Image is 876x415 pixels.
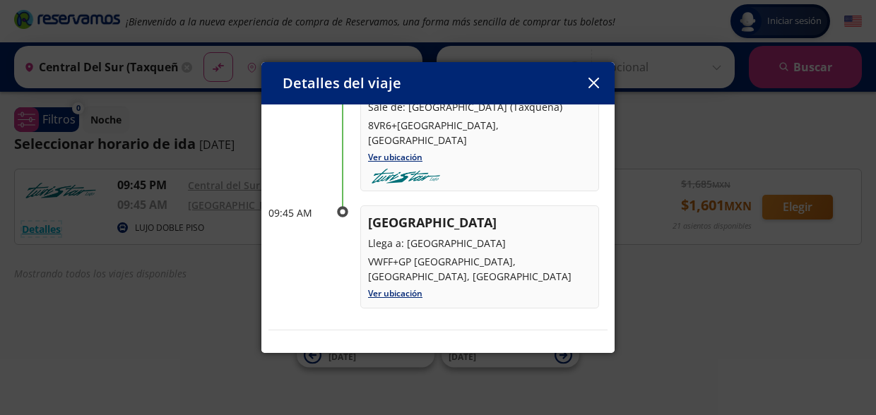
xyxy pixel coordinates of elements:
p: Amenidades y servicios [268,351,608,368]
p: 09:45 AM [268,205,325,220]
a: Ver ubicación [368,151,422,163]
p: Llega a: [GEOGRAPHIC_DATA] [368,236,591,251]
p: Detalles del viaje [283,73,401,94]
p: Sale de: [GEOGRAPHIC_DATA] (Taxqueña) [368,100,591,114]
p: [GEOGRAPHIC_DATA] [368,213,591,232]
img: turistar-lujo.png [368,169,444,184]
p: VWFF+GP [GEOGRAPHIC_DATA], [GEOGRAPHIC_DATA], [GEOGRAPHIC_DATA] [368,254,591,284]
p: 8VR6+[GEOGRAPHIC_DATA], [GEOGRAPHIC_DATA] [368,118,591,148]
a: Ver ubicación [368,287,422,299]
